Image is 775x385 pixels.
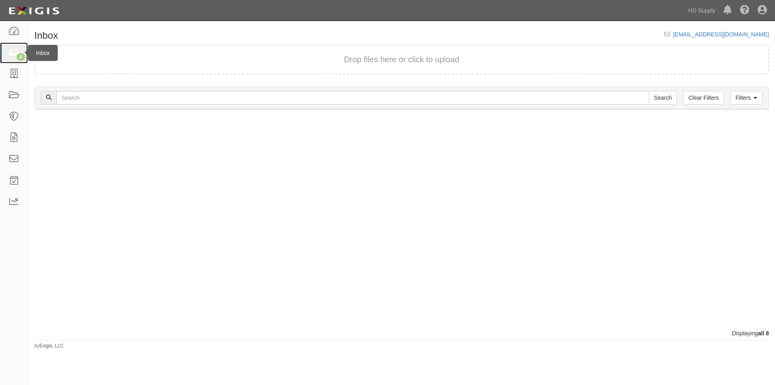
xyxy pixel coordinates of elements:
button: Drop files here or click to upload [344,54,459,65]
b: all 8 [758,330,769,337]
div: Displaying [28,329,775,337]
i: Help Center - Complianz [740,6,750,15]
a: Exigis, LLC [40,343,64,349]
input: Search [57,91,649,105]
h1: Inbox [34,30,58,41]
a: HD Supply [684,2,719,19]
img: logo-5460c22ac91f19d4615b14bd174203de0afe785f0fc80cf4dbbc73dc1793850b.png [6,4,62,18]
a: [EMAIL_ADDRESS][DOMAIN_NAME] [673,31,769,38]
div: Inbox [28,45,58,61]
small: by [34,343,64,349]
a: Filters [730,91,762,105]
input: Search [649,91,677,105]
div: 8 [17,53,25,61]
a: Clear Filters [683,91,724,105]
